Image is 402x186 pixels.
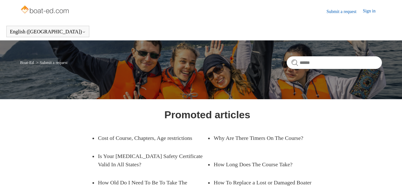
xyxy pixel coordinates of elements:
input: Search [287,56,382,69]
a: Why Are There Timers On The Course? [214,129,313,147]
h1: Promoted articles [164,107,250,122]
a: How Long Does The Course Take? [214,155,313,173]
button: English ([GEOGRAPHIC_DATA]) [10,29,86,35]
a: Sign in [363,8,382,15]
a: Is Your [MEDICAL_DATA] Safety Certificate Valid In All States? [98,147,207,174]
li: Submit a request [35,60,68,65]
a: Cost of Course, Chapters, Age restrictions [98,129,198,147]
li: Boat-Ed [20,60,35,65]
a: Boat-Ed [20,60,34,65]
a: Submit a request [327,8,363,15]
img: Boat-Ed Help Center home page [20,4,71,17]
div: Live chat [385,169,402,186]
